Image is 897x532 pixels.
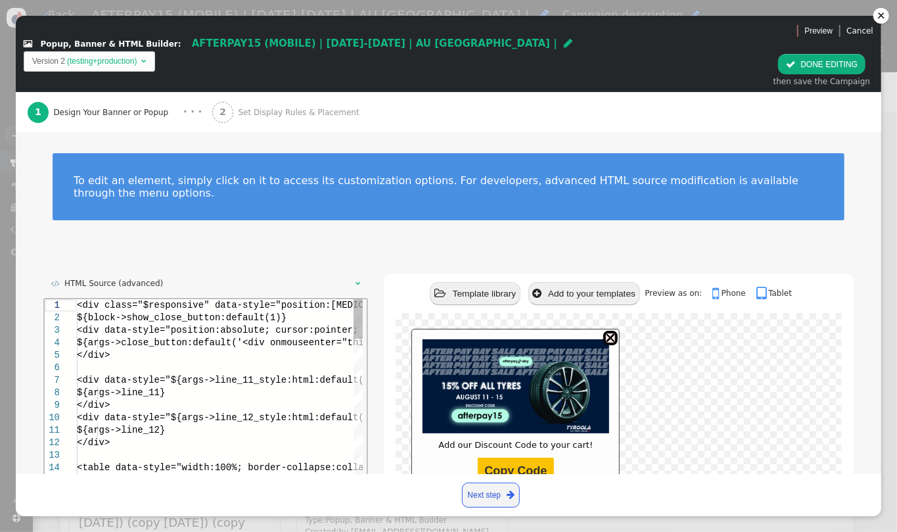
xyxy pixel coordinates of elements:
[192,37,557,49] span: AFTERPAY15 (MOBILE) | [DATE]-[DATE] | AU [GEOGRAPHIC_DATA] |
[756,289,792,298] a: Tablet
[32,26,303,36] span: <div data-style="position:absolute; cursor:pointe
[430,282,520,306] button: Template library
[423,339,609,433] img: 2025.afterpay_697x350.png
[32,176,55,186] span: <tr>
[712,285,722,301] span: 
[32,38,297,49] span: ${args->close_button:default('<div onmouseenter=
[712,289,754,298] a: Phone
[24,40,32,48] span: 
[356,279,361,287] span: 
[846,26,873,36] a: Cancel
[219,107,226,117] b: 2
[32,101,65,111] span: </div>
[141,57,147,65] span: 
[41,39,181,49] span: Popup, Banner & HTML Builder:
[786,60,795,69] span: 
[35,107,41,117] b: 1
[64,279,163,288] span: HTML Source (advanced)
[32,126,120,136] span: ${args->line_12}
[434,288,446,299] span: 
[645,289,710,298] span: Preview as on:
[528,282,640,306] button: Add to your templates
[53,107,173,118] span: Design Your Banner or Popup
[778,54,865,74] button: DONE EDITING
[32,113,303,124] span: <div data-style="${args->line_12_style:html:defau
[804,25,833,37] span: Preview
[183,105,202,120] div: · · ·
[28,92,212,132] a: 1 Design Your Banner or Popup · · ·
[462,483,520,508] a: Next step
[303,163,347,174] span: llapse">
[297,38,573,49] span: "this.style.backgroundColor=this.style.outlineColo
[438,440,593,450] font: Add our Discount Code to your cart!
[532,288,541,299] span: 
[303,113,579,124] span: lt('color: rgb(89, 58, 58); text-align: center; fo
[303,26,579,36] span: r; ${args->close_button_style:html:default('top: 2
[484,464,547,477] font: Copy Code
[303,76,579,86] span: lt('color: rgb(36, 36, 66); text-align: center; fo
[804,20,833,41] a: Preview
[564,38,572,48] span: 
[32,51,65,61] span: </div>
[32,13,242,24] span: ${block->show_close_button:default(1)}
[756,285,769,301] span: 
[32,138,65,149] span: </div>
[32,1,363,11] span: <div class="$responsive" data-style="position:[MEDICAL_DATA]
[478,458,554,484] button: Copy Code
[507,488,515,502] span: 
[74,174,823,199] div: To edit an element, simply click on it to access its customization options. For developers, advan...
[773,76,870,87] div: then save the Campaign
[51,279,60,287] span: 
[239,107,364,118] span: Set Display Rules & Placement
[212,92,384,132] a: 2 Set Display Rules & Placement
[32,163,303,174] span: <table data-style="width:100%; border-collapse:co
[32,76,303,86] span: <div data-style="${args->line_11_style:html:defau
[32,88,120,99] span: ${args->line_11}
[65,55,139,67] td: (testing+production)
[32,55,65,67] td: Version 2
